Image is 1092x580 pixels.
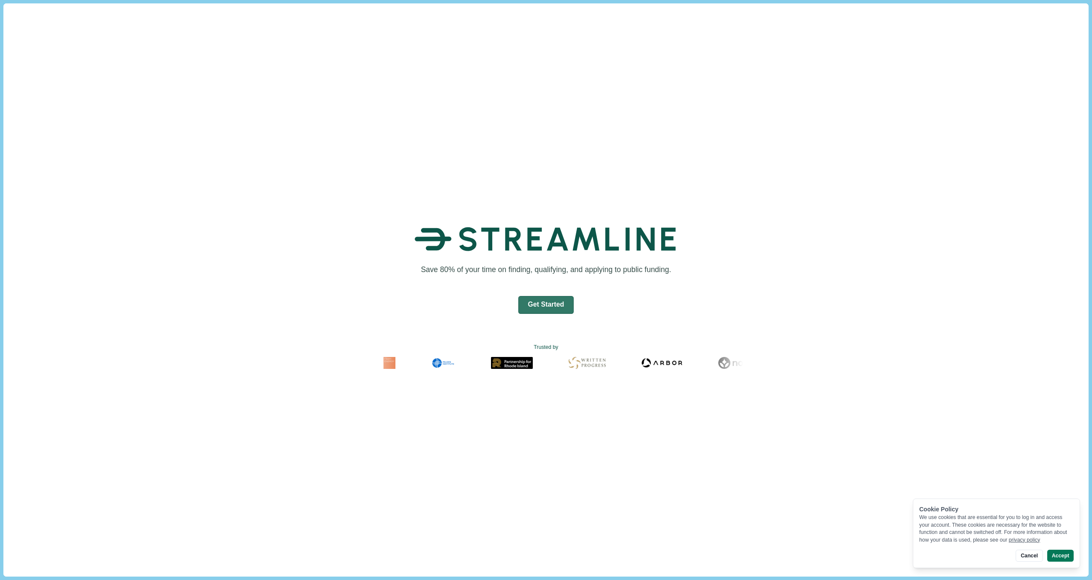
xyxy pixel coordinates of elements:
[379,357,391,369] img: Fram Energy Logo
[919,514,1074,544] div: We use cookies that are essential for you to log in and access your account. These cookies are ne...
[418,264,674,275] h1: Save 80% of your time on finding, qualifying, and applying to public funding.
[714,357,749,369] img: Noya Logo
[415,215,677,263] img: Streamline Climate Logo
[1047,550,1074,562] button: Accept
[534,344,558,351] text: Trusted by
[518,296,574,314] button: Get Started
[487,357,529,369] img: Partnership for Rhode Island Logo
[1016,550,1043,562] button: Cancel
[427,357,451,369] img: Milken Institute Logo
[1009,537,1040,543] a: privacy policy
[637,357,678,369] img: Arbor Logo
[919,506,958,513] span: Cookie Policy
[564,357,601,369] img: Written Progress Logo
